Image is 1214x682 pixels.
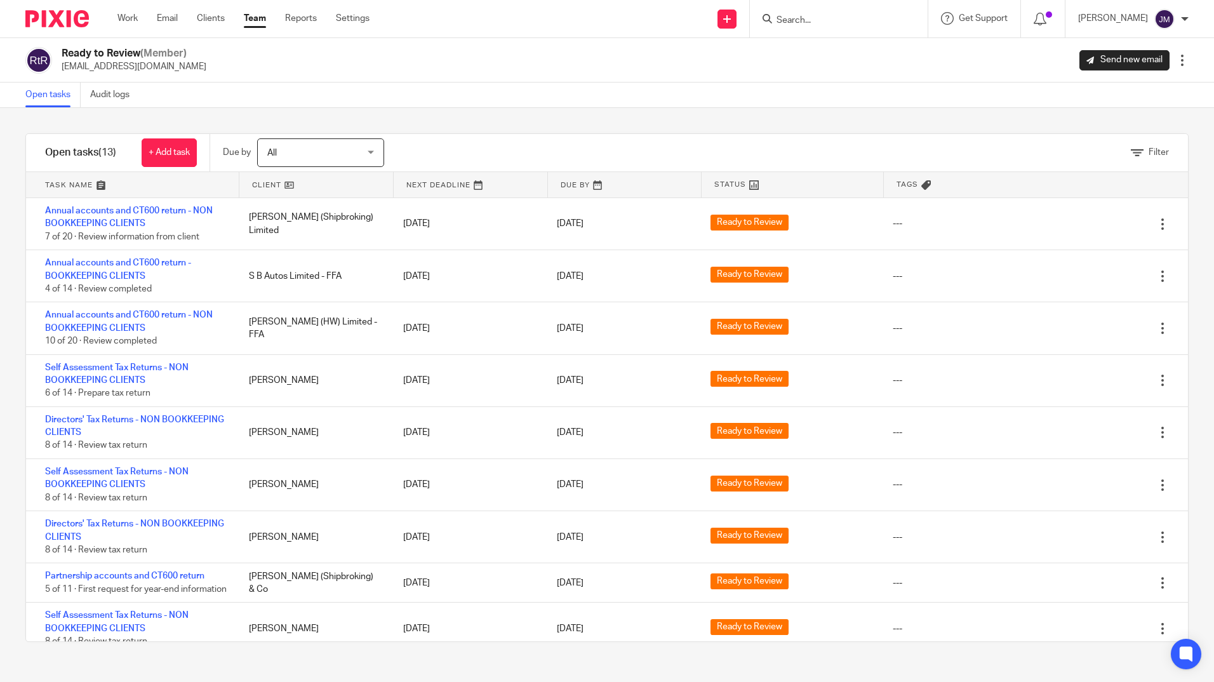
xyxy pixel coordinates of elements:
[45,232,199,241] span: 7 of 20 · Review information from client
[557,624,584,633] span: [DATE]
[893,622,902,635] div: ---
[336,12,370,25] a: Settings
[390,316,544,341] div: [DATE]
[25,83,81,107] a: Open tasks
[62,60,206,73] p: [EMAIL_ADDRESS][DOMAIN_NAME]
[390,570,544,596] div: [DATE]
[197,12,225,25] a: Clients
[140,48,187,58] span: (Member)
[45,585,227,594] span: 5 of 11 · First request for year-end information
[236,564,390,603] div: [PERSON_NAME] (Shipbroking) & Co
[45,637,147,646] span: 8 of 14 · Review tax return
[236,525,390,550] div: [PERSON_NAME]
[236,309,390,348] div: [PERSON_NAME] (HW) Limited - FFA
[710,267,789,283] span: Ready to Review
[285,12,317,25] a: Reports
[893,478,902,491] div: ---
[45,519,224,541] a: Directors' Tax Returns - NON BOOKKEEPING CLIENTS
[45,415,224,437] a: Directors' Tax Returns - NON BOOKKEEPING CLIENTS
[236,472,390,497] div: [PERSON_NAME]
[959,14,1008,23] span: Get Support
[267,149,277,157] span: All
[236,616,390,641] div: [PERSON_NAME]
[45,258,191,280] a: Annual accounts and CT600 return - BOOKKEEPING CLIENTS
[557,272,584,281] span: [DATE]
[390,616,544,641] div: [DATE]
[390,264,544,289] div: [DATE]
[236,368,390,393] div: [PERSON_NAME]
[390,211,544,236] div: [DATE]
[710,319,789,335] span: Ready to Review
[710,371,789,387] span: Ready to Review
[90,83,139,107] a: Audit logs
[893,426,902,439] div: ---
[710,573,789,589] span: Ready to Review
[98,147,116,157] span: (13)
[25,47,52,74] img: svg%3E
[557,428,584,437] span: [DATE]
[45,441,147,450] span: 8 of 14 · Review tax return
[45,337,157,345] span: 10 of 20 · Review completed
[157,12,178,25] a: Email
[62,47,206,60] h2: Ready to Review
[45,311,213,332] a: Annual accounts and CT600 return - NON BOOKKEEPING CLIENTS
[117,12,138,25] a: Work
[1149,148,1169,157] span: Filter
[45,146,116,159] h1: Open tasks
[45,611,189,632] a: Self Assessment Tax Returns - NON BOOKKEEPING CLIENTS
[557,533,584,542] span: [DATE]
[223,146,251,159] p: Due by
[244,12,266,25] a: Team
[1154,9,1175,29] img: svg%3E
[714,179,746,190] span: Status
[45,467,189,489] a: Self Assessment Tax Returns - NON BOOKKEEPING CLIENTS
[897,179,918,190] span: Tags
[893,577,902,589] div: ---
[557,578,584,587] span: [DATE]
[893,217,902,230] div: ---
[45,493,147,502] span: 8 of 14 · Review tax return
[710,528,789,544] span: Ready to Review
[557,220,584,229] span: [DATE]
[710,215,789,231] span: Ready to Review
[45,572,204,580] a: Partnership accounts and CT600 return
[893,531,902,544] div: ---
[893,322,902,335] div: ---
[390,525,544,550] div: [DATE]
[45,206,213,228] a: Annual accounts and CT600 return - NON BOOKKEEPING CLIENTS
[893,270,902,283] div: ---
[390,368,544,393] div: [DATE]
[557,376,584,385] span: [DATE]
[390,472,544,497] div: [DATE]
[390,420,544,445] div: [DATE]
[142,138,197,167] a: + Add task
[45,284,152,293] span: 4 of 14 · Review completed
[893,374,902,387] div: ---
[557,481,584,490] span: [DATE]
[236,420,390,445] div: [PERSON_NAME]
[775,15,890,27] input: Search
[1079,50,1170,70] a: Send new email
[25,10,89,27] img: Pixie
[45,363,189,385] a: Self Assessment Tax Returns - NON BOOKKEEPING CLIENTS
[236,264,390,289] div: S B Autos Limited - FFA
[45,389,150,398] span: 6 of 14 · Prepare tax return
[1078,12,1148,25] p: [PERSON_NAME]
[236,204,390,243] div: [PERSON_NAME] (Shipbroking) Limited
[710,476,789,491] span: Ready to Review
[557,324,584,333] span: [DATE]
[710,423,789,439] span: Ready to Review
[710,619,789,635] span: Ready to Review
[45,545,147,554] span: 8 of 14 · Review tax return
